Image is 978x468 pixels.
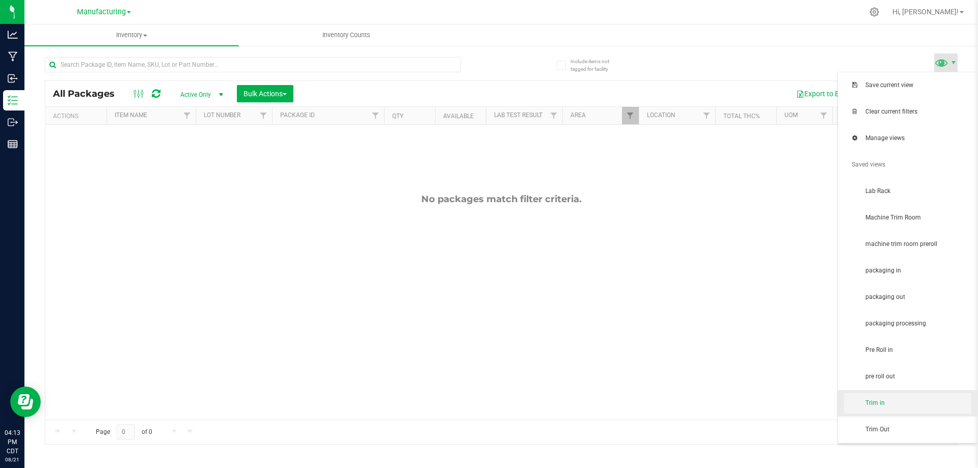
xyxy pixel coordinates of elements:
a: Location [647,112,675,119]
div: No packages match filter criteria. [45,194,957,205]
span: packaging out [865,293,971,301]
a: Available [443,113,474,120]
li: Clear current filters [838,99,977,125]
inline-svg: Inbound [8,73,18,84]
span: Save current view [865,81,971,90]
span: Manage views [865,134,971,143]
a: Filter [698,107,715,124]
span: Inventory Counts [309,31,384,40]
span: packaging in [865,266,971,275]
span: Pre Roll in [865,346,971,354]
a: Area [570,112,586,119]
li: Pre Roll in [838,337,977,364]
li: Lab Rack [838,178,977,205]
a: Lot Number [204,112,240,119]
a: Inventory Counts [239,24,453,46]
a: UOM [784,112,798,119]
a: Filter [255,107,272,124]
a: Filter [367,107,384,124]
iframe: Resource center [10,387,41,417]
span: Trim Out [865,425,971,434]
li: Saved views [838,152,977,178]
a: Filter [179,107,196,124]
span: machine trim room preroll [865,240,971,249]
input: Search Package ID, Item Name, SKU, Lot or Part Number... [45,57,461,72]
span: Hi, [PERSON_NAME]! [892,8,959,16]
span: Inventory [24,31,239,40]
li: packaging out [838,284,977,311]
inline-svg: Inventory [8,95,18,105]
a: Filter [622,107,639,124]
inline-svg: Outbound [8,117,18,127]
p: 04:13 PM CDT [5,428,20,456]
li: packaging in [838,258,977,284]
button: Bulk Actions [237,85,293,102]
inline-svg: Reports [8,139,18,149]
a: Lab Test Result [494,112,542,119]
span: Saved views [852,160,971,169]
a: Inventory [24,24,239,46]
button: Export to Excel [790,85,858,102]
li: packaging processing [838,311,977,337]
a: Item Name [115,112,147,119]
li: Machine Trim Room [838,205,977,231]
span: Page of 0 [87,424,160,440]
inline-svg: Manufacturing [8,51,18,62]
span: Manufacturing [77,8,126,16]
a: Qty [392,113,403,120]
span: Machine Trim Room [865,213,971,222]
span: pre roll out [865,372,971,381]
li: Trim Out [838,417,977,443]
a: Filter [816,107,832,124]
li: Manage views [838,125,977,152]
li: machine trim room preroll [838,231,977,258]
li: pre roll out [838,364,977,390]
p: 08/21 [5,456,20,463]
span: Include items not tagged for facility [570,58,621,73]
span: Trim in [865,399,971,407]
span: Clear current filters [865,107,971,116]
div: Actions [53,113,102,120]
li: Save current view [838,72,977,99]
li: Trim in [838,390,977,417]
span: Lab Rack [865,187,971,196]
span: packaging processing [865,319,971,328]
div: Manage settings [868,7,881,17]
span: All Packages [53,88,125,99]
a: Package ID [280,112,315,119]
a: Total THC% [723,113,760,120]
span: Bulk Actions [243,90,287,98]
a: Filter [546,107,562,124]
inline-svg: Analytics [8,30,18,40]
